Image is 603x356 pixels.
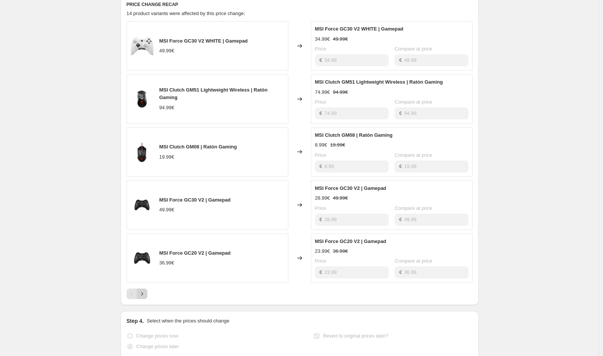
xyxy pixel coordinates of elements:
[323,333,388,339] span: Revert to original prices later?
[127,317,144,325] h2: Step 4.
[320,163,322,169] span: €
[127,11,245,16] span: 14 product variants were affected by this price change:
[159,153,174,161] div: 19.99€
[315,238,386,244] span: MSI Force GC20 V2 | Gamepad
[395,205,432,211] span: Compare at price
[315,141,328,149] div: 8.99€
[131,88,153,110] img: raton-inalambrico-gaming-msi-clutch-gm51-lightweight-wireless_80x.png
[395,46,432,52] span: Compare at price
[315,99,326,105] span: Price
[159,38,248,44] span: MSI Force GC30 V2 WHITE | Gamepad
[333,248,348,255] strike: 36.99€
[315,194,330,202] div: 28.99€
[333,35,348,43] strike: 49.99€
[127,2,473,8] h6: PRICE CHANGE RECAP
[127,289,147,299] nav: Pagination
[315,132,393,138] span: MSI Clutch GM08 | Ratón Gaming
[159,250,231,256] span: MSI Force GC20 V2 | Gamepad
[147,317,229,325] p: Select when the prices should change
[159,87,268,100] span: MSI Clutch GM51 Lightweight Wireless | Ratón Gaming
[320,110,322,116] span: €
[137,289,147,299] button: Next
[399,110,402,116] span: €
[395,258,432,264] span: Compare at price
[395,99,432,105] span: Compare at price
[399,163,402,169] span: €
[333,194,348,202] strike: 49.99€
[395,152,432,158] span: Compare at price
[315,248,330,255] div: 23.99€
[320,57,322,63] span: €
[159,259,174,267] div: 36.99€
[320,217,322,222] span: €
[315,26,404,32] span: MSI Force GC30 V2 WHITE | Gamepad
[399,57,402,63] span: €
[315,152,326,158] span: Price
[320,269,322,275] span: €
[330,141,345,149] strike: 19.99€
[159,104,174,112] div: 94.99€
[131,141,153,163] img: raton-gaming-msi-clutch-gm08_80x.png
[131,194,153,216] img: gamepad-msi-force-gc30-v2_80x.png
[136,333,178,339] span: Change prices now
[131,35,153,57] img: controlador-gamepad-msi-force-gc30-v2-blanco_80x.png
[159,197,231,203] span: MSI Force GC30 V2 | Gamepad
[159,206,174,214] div: 49.99€
[159,47,174,55] div: 49.99€
[333,89,348,96] strike: 94.99€
[315,46,326,52] span: Price
[315,258,326,264] span: Price
[399,269,402,275] span: €
[315,185,386,191] span: MSI Force GC30 V2 | Gamepad
[131,247,153,269] img: gamepad-msi-force-gc20-v2_80x.png
[136,344,179,349] span: Change prices later
[315,35,330,43] div: 34.99€
[315,205,326,211] span: Price
[399,217,402,222] span: €
[315,79,443,85] span: MSI Clutch GM51 Lightweight Wireless | Ratón Gaming
[159,144,237,150] span: MSI Clutch GM08 | Ratón Gaming
[315,89,330,96] div: 74.99€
